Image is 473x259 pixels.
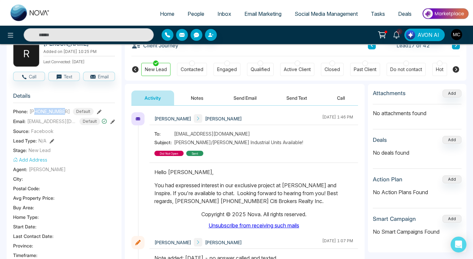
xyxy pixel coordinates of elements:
span: [PERSON_NAME] [154,239,191,246]
h3: Client Journey [131,40,178,50]
button: Call [13,72,45,81]
span: Home [160,11,174,17]
span: City : [13,175,23,182]
p: No Action Plans Found [373,188,462,196]
span: Stage: [13,147,27,154]
div: R [13,40,39,67]
div: Hot [436,66,443,73]
button: Add Address [13,156,47,163]
span: [PERSON_NAME] [29,166,66,173]
a: Tasks [364,8,392,20]
div: Active Client [284,66,311,73]
button: Add [442,175,462,183]
div: Closed [325,66,340,73]
div: Past Client [354,66,376,73]
a: Inbox [211,8,238,20]
button: AVON AI [404,29,445,41]
a: Email Marketing [238,8,288,20]
span: Avg Property Price : [13,194,55,201]
span: Inbox [217,11,231,17]
div: [DATE] 1:07 PM [322,238,353,246]
div: sent [186,151,203,156]
button: Email [83,72,115,81]
button: Notes [178,91,216,105]
a: Home [153,8,181,20]
span: Agent: [13,166,27,173]
span: Subject: [154,139,174,146]
span: Default [73,108,94,115]
span: Add [442,90,462,96]
p: No attachments found [373,104,462,117]
span: Start Date : [13,223,36,230]
h3: Smart Campaign [373,216,416,222]
a: 4 [389,29,404,40]
div: [DATE] 1:46 PM [322,114,353,123]
span: Tasks [371,11,385,17]
span: Phone: [13,108,28,115]
a: People [181,8,211,20]
p: Added on [DATE] 10:25 PM [43,49,115,55]
span: Lead 17 of 42 [396,41,430,49]
span: Email Marketing [244,11,282,17]
span: Postal Code : [13,185,40,192]
p: No Smart Campaigns Found [373,228,462,236]
div: Do not contact [390,66,422,73]
span: Last Contact Date : [13,233,54,240]
h3: Details [13,92,115,103]
div: did not open [154,151,184,156]
span: Buy Area : [13,204,34,211]
span: AVON AI [417,31,439,39]
img: User Avatar [451,29,462,40]
span: To: [154,130,174,137]
div: New Lead [145,66,167,73]
button: Call [324,91,358,105]
button: Add [442,90,462,97]
span: 4 [396,29,402,35]
span: [PHONE_NUMBER] [30,108,70,115]
a: Deals [392,8,418,20]
span: [PERSON_NAME] [154,115,191,122]
span: [EMAIL_ADDRESS][DOMAIN_NAME] [174,130,250,137]
button: Add [442,136,462,144]
h3: Deals [373,137,387,143]
span: N/A [38,137,46,144]
p: No deals found [373,149,462,157]
img: Market-place.gif [421,6,469,21]
button: Send Text [273,91,320,105]
div: Engaged [217,66,237,73]
img: Nova CRM Logo [11,5,50,21]
span: [EMAIL_ADDRESS][DOMAIN_NAME] [27,118,77,125]
button: Send Email [220,91,270,105]
div: Open Intercom Messenger [451,237,466,252]
span: Default [79,118,100,125]
a: Social Media Management [288,8,364,20]
button: Text [48,72,80,81]
img: Lead Flow [406,30,415,39]
button: Activity [131,91,174,105]
span: [PERSON_NAME] [205,239,242,246]
p: Last Connected: [DATE] [43,58,115,65]
span: Social Media Management [295,11,358,17]
span: Lead Type: [13,137,37,144]
span: Home Type : [13,214,39,220]
span: People [188,11,204,17]
button: Add [442,215,462,223]
h3: Attachments [373,90,406,96]
h3: Action Plan [373,176,402,183]
div: Contacted [181,66,203,73]
span: Facebook [31,128,54,135]
span: [PERSON_NAME]/[PERSON_NAME] Industrial Units Available! [174,139,303,146]
span: Deals [398,11,412,17]
span: Province : [13,242,33,249]
span: Email: [13,118,26,125]
span: Source: [13,128,30,135]
div: Qualified [251,66,270,73]
span: Timeframe : [13,252,37,259]
span: [PERSON_NAME] [205,115,242,122]
span: New Lead [29,147,51,154]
